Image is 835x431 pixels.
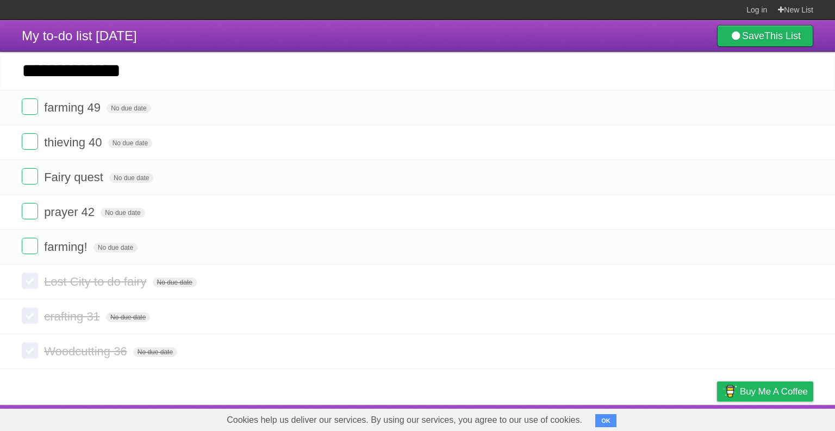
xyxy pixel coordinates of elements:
[44,101,103,114] span: farming 49
[745,408,813,428] a: Suggest a feature
[22,238,38,254] label: Done
[109,173,153,183] span: No due date
[106,312,150,322] span: No due date
[722,382,737,401] img: Buy me a coffee
[44,205,97,219] span: prayer 42
[703,408,731,428] a: Privacy
[94,243,138,253] span: No due date
[22,307,38,324] label: Done
[107,103,151,113] span: No due date
[44,344,129,358] span: Woodcutting 36
[44,136,104,149] span: thieving 40
[608,408,652,428] a: Developers
[764,30,801,41] b: This List
[22,28,137,43] span: My to-do list [DATE]
[572,408,595,428] a: About
[216,409,593,431] span: Cookies help us deliver our services. By using our services, you agree to our use of cookies.
[22,168,38,184] label: Done
[717,381,813,402] a: Buy me a coffee
[101,208,145,218] span: No due date
[108,138,152,148] span: No due date
[22,342,38,359] label: Done
[666,408,690,428] a: Terms
[133,347,177,357] span: No due date
[44,310,103,323] span: crafting 31
[22,273,38,289] label: Done
[22,133,38,150] label: Done
[22,98,38,115] label: Done
[44,170,106,184] span: Fairy quest
[44,275,149,288] span: Lost City to do fairy
[153,278,197,287] span: No due date
[595,414,616,427] button: OK
[717,25,813,47] a: SaveThis List
[44,240,90,254] span: farming!
[22,203,38,219] label: Done
[740,382,808,401] span: Buy me a coffee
